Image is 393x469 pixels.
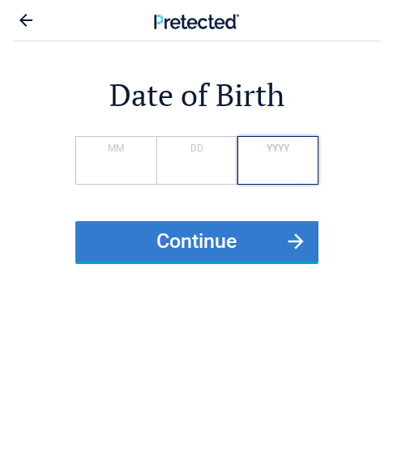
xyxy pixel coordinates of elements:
[75,221,318,262] button: Continue
[267,141,289,156] label: YYYY
[190,141,203,156] label: DD
[154,14,239,29] img: Main Logo
[108,141,124,156] label: MM
[75,75,318,116] h2: Date of Birth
